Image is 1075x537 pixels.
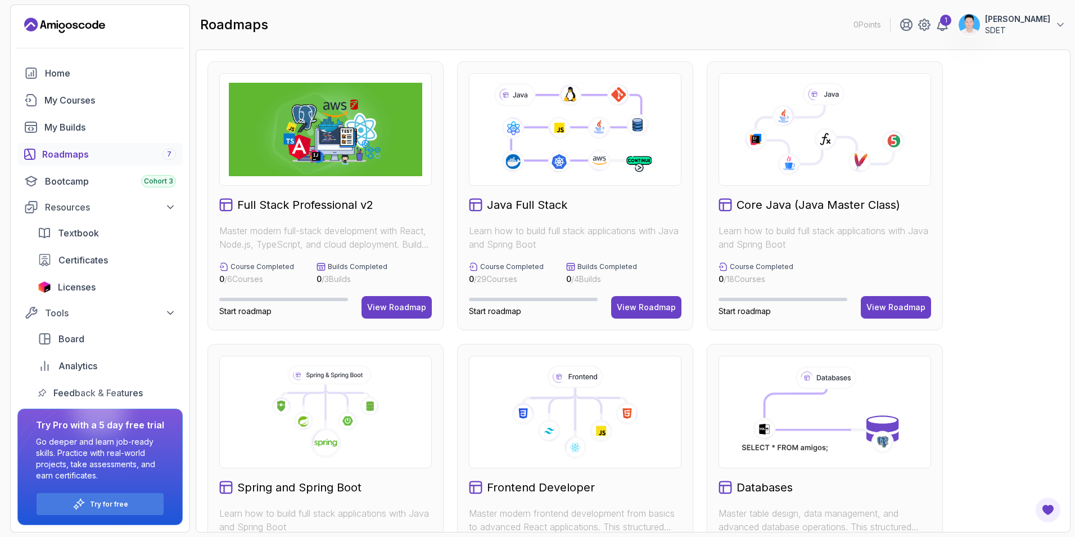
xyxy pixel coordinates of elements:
[38,281,51,293] img: jetbrains icon
[200,16,268,34] h2: roadmaps
[866,302,925,313] div: View Roadmap
[367,302,426,313] div: View Roadmap
[17,197,183,217] button: Resources
[17,143,183,165] a: roadmaps
[231,262,294,271] p: Course Completed
[31,222,183,244] a: textbook
[737,480,793,495] h2: Databases
[958,14,1066,36] button: user profile image[PERSON_NAME]SDET
[480,262,544,271] p: Course Completed
[219,306,272,316] span: Start roadmap
[45,66,176,80] div: Home
[617,302,676,313] div: View Roadmap
[219,224,432,251] p: Master modern full-stack development with React, Node.js, TypeScript, and cloud deployment. Build...
[577,262,637,271] p: Builds Completed
[985,25,1050,36] p: SDET
[31,328,183,350] a: board
[719,274,724,284] span: 0
[45,174,176,188] div: Bootcamp
[719,224,931,251] p: Learn how to build full stack applications with Java and Spring Boot
[719,507,931,534] p: Master table design, data management, and advanced database operations. This structured learning ...
[17,116,183,138] a: builds
[737,197,900,213] h2: Core Java (Java Master Class)
[58,280,96,294] span: Licenses
[469,274,544,285] p: / 29 Courses
[17,62,183,84] a: home
[90,500,128,509] a: Try for free
[219,507,432,534] p: Learn how to build full stack applications with Java and Spring Boot
[719,274,793,285] p: / 18 Courses
[42,147,176,161] div: Roadmaps
[31,382,183,404] a: feedback
[58,359,97,373] span: Analytics
[959,14,980,35] img: user profile image
[31,249,183,271] a: certificates
[44,120,176,134] div: My Builds
[611,296,681,319] button: View Roadmap
[219,274,224,284] span: 0
[469,224,681,251] p: Learn how to build full stack applications with Java and Spring Boot
[53,386,143,400] span: Feedback & Features
[17,303,183,323] button: Tools
[237,197,373,213] h2: Full Stack Professional v2
[229,83,422,176] img: Full Stack Professional v2
[362,296,432,319] button: View Roadmap
[58,253,108,267] span: Certificates
[45,306,176,320] div: Tools
[487,480,595,495] h2: Frontend Developer
[45,200,176,214] div: Resources
[936,18,949,32] a: 1
[31,355,183,377] a: analytics
[58,332,84,346] span: Board
[1005,467,1075,520] iframe: chat widget
[58,226,99,240] span: Textbook
[36,436,164,481] p: Go deeper and learn job-ready skills. Practice with real-world projects, take assessments, and ea...
[328,262,387,271] p: Builds Completed
[219,274,294,285] p: / 6 Courses
[469,507,681,534] p: Master modern frontend development from basics to advanced React applications. This structured le...
[469,306,521,316] span: Start roadmap
[317,274,322,284] span: 0
[940,15,951,26] div: 1
[17,89,183,111] a: courses
[566,274,571,284] span: 0
[167,150,171,159] span: 7
[719,306,771,316] span: Start roadmap
[985,14,1050,25] p: [PERSON_NAME]
[730,262,793,271] p: Course Completed
[487,197,567,213] h2: Java Full Stack
[861,296,931,319] button: View Roadmap
[44,93,176,107] div: My Courses
[317,274,387,285] p: / 3 Builds
[144,177,173,186] span: Cohort 3
[17,170,183,193] a: bootcamp
[237,480,362,495] h2: Spring and Spring Boot
[36,493,164,516] button: Try for free
[853,19,881,30] p: 0 Points
[566,274,637,285] p: / 4 Builds
[469,274,474,284] span: 0
[31,276,183,298] a: licenses
[24,16,105,34] a: Landing page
